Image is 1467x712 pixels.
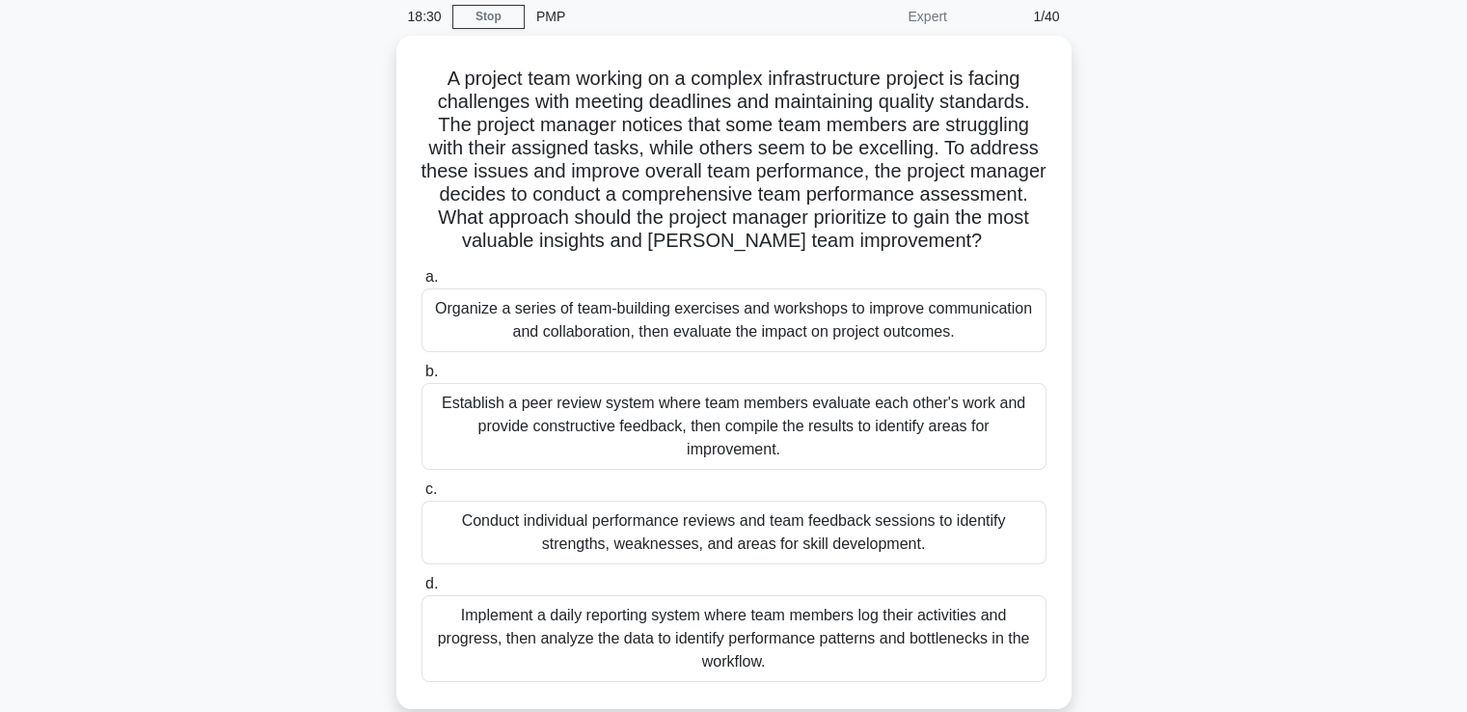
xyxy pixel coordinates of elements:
[425,363,438,379] span: b.
[421,595,1046,682] div: Implement a daily reporting system where team members log their activities and progress, then ana...
[421,383,1046,470] div: Establish a peer review system where team members evaluate each other's work and provide construc...
[425,480,437,497] span: c.
[421,501,1046,564] div: Conduct individual performance reviews and team feedback sessions to identify strengths, weakness...
[425,575,438,591] span: d.
[421,288,1046,352] div: Organize a series of team-building exercises and workshops to improve communication and collabora...
[452,5,525,29] a: Stop
[425,268,438,285] span: a.
[420,67,1048,254] h5: A project team working on a complex infrastructure project is facing challenges with meeting dead...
